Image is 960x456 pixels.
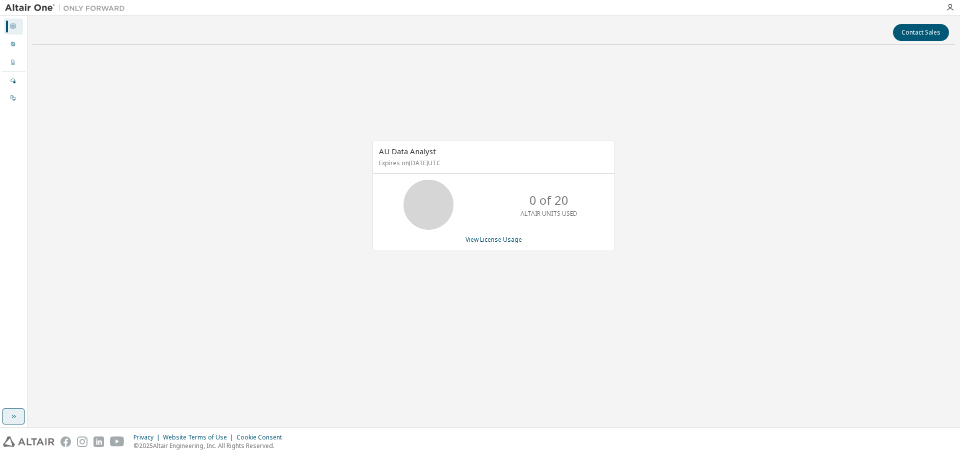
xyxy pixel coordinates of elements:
a: View License Usage [465,235,522,244]
div: Dashboard [4,19,23,35]
img: facebook.svg [60,436,71,447]
img: youtube.svg [110,436,124,447]
div: Managed [4,73,23,89]
p: ALTAIR UNITS USED [520,209,577,218]
p: Expires on [DATE] UTC [379,159,606,167]
div: Website Terms of Use [163,433,236,441]
div: On Prem [4,90,23,106]
div: Cookie Consent [236,433,288,441]
img: Altair One [5,3,130,13]
span: AU Data Analyst [379,146,436,156]
img: instagram.svg [77,436,87,447]
p: 0 of 20 [529,192,568,209]
p: © 2025 Altair Engineering, Inc. All Rights Reserved. [133,441,288,450]
div: Company Profile [4,55,23,71]
button: Contact Sales [893,24,949,41]
div: User Profile [4,37,23,53]
div: Privacy [133,433,163,441]
img: altair_logo.svg [3,436,54,447]
img: linkedin.svg [93,436,104,447]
